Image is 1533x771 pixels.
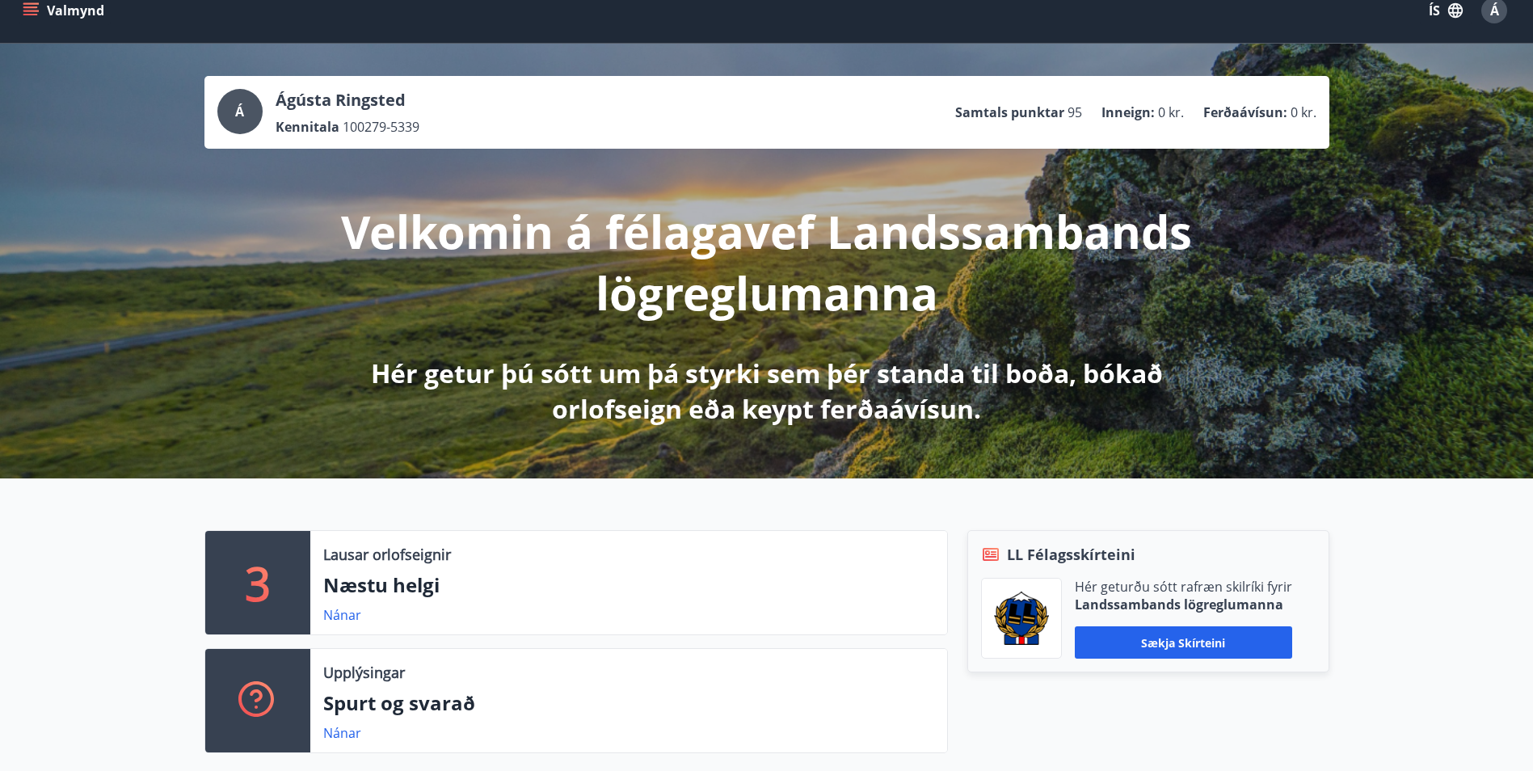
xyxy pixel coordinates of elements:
span: LL Félagsskírteini [1007,544,1135,565]
p: 3 [245,552,271,613]
p: Samtals punktar [955,103,1064,121]
p: Hér geturðu sótt rafræn skilríki fyrir [1075,578,1292,596]
p: Inneign : [1101,103,1155,121]
p: Lausar orlofseignir [323,544,451,565]
img: 1cqKbADZNYZ4wXUG0EC2JmCwhQh0Y6EN22Kw4FTY.png [994,592,1049,645]
p: Landssambands lögreglumanna [1075,596,1292,613]
p: Spurt og svarað [323,689,934,717]
span: Á [1490,2,1499,19]
span: 100279-5339 [343,118,419,136]
p: Ágústa Ringsted [276,89,419,112]
span: 0 kr. [1291,103,1316,121]
button: Sækja skírteini [1075,626,1292,659]
span: 95 [1068,103,1082,121]
a: Nánar [323,606,361,624]
p: Velkomin á félagavef Landssambands lögreglumanna [340,200,1194,323]
a: Nánar [323,724,361,742]
p: Hér getur þú sótt um þá styrki sem þér standa til boða, bókað orlofseign eða keypt ferðaávísun. [340,356,1194,427]
p: Næstu helgi [323,571,934,599]
p: Upplýsingar [323,662,405,683]
p: Ferðaávísun : [1203,103,1287,121]
span: 0 kr. [1158,103,1184,121]
span: Á [235,103,244,120]
p: Kennitala [276,118,339,136]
